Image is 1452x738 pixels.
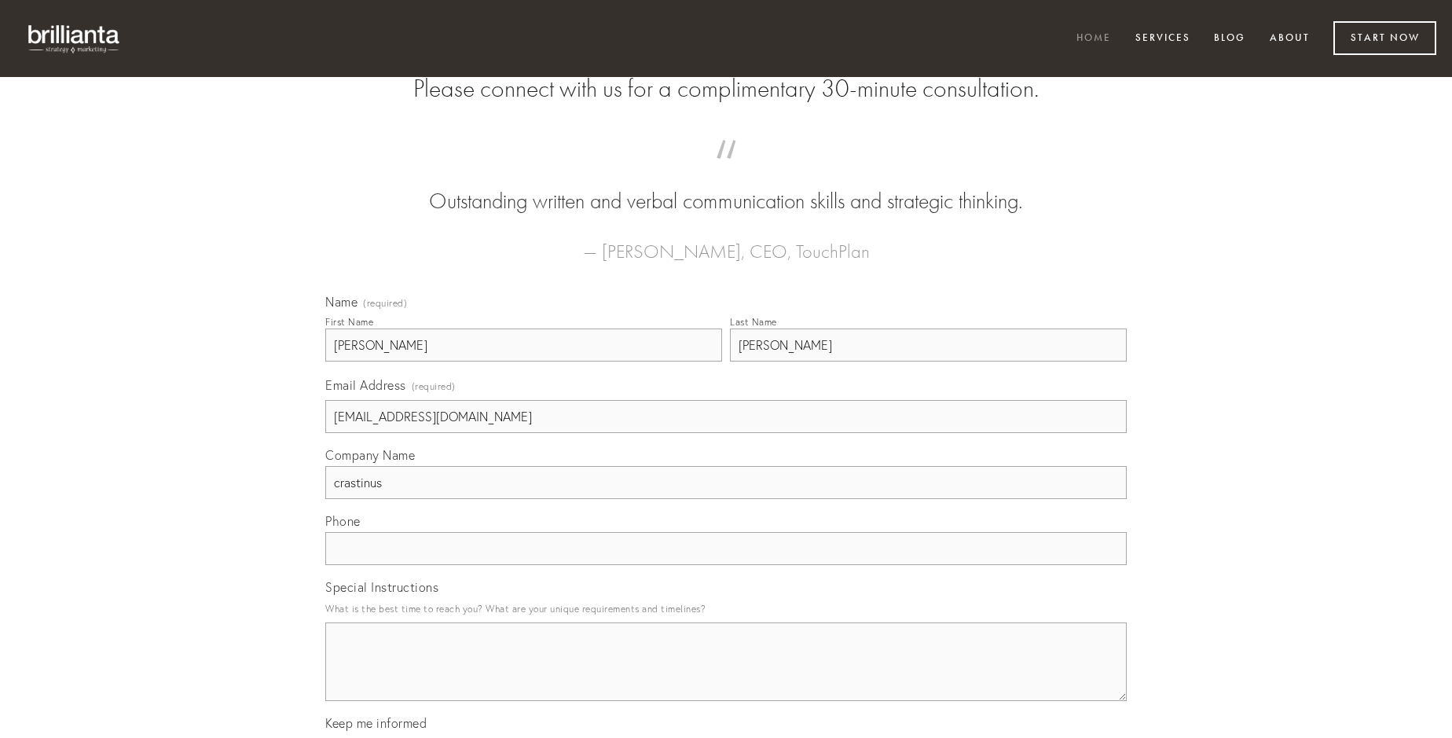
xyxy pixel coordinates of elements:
[325,316,373,328] div: First Name
[1125,26,1201,52] a: Services
[325,513,361,529] span: Phone
[325,579,438,595] span: Special Instructions
[1066,26,1121,52] a: Home
[1333,21,1436,55] a: Start Now
[325,715,427,731] span: Keep me informed
[350,217,1102,267] figcaption: — [PERSON_NAME], CEO, TouchPlan
[730,316,777,328] div: Last Name
[325,598,1127,619] p: What is the best time to reach you? What are your unique requirements and timelines?
[363,299,407,308] span: (required)
[16,16,134,61] img: brillianta - research, strategy, marketing
[350,156,1102,186] span: “
[325,447,415,463] span: Company Name
[1259,26,1320,52] a: About
[350,156,1102,217] blockquote: Outstanding written and verbal communication skills and strategic thinking.
[325,377,406,393] span: Email Address
[412,376,456,397] span: (required)
[325,74,1127,104] h2: Please connect with us for a complimentary 30-minute consultation.
[325,294,357,310] span: Name
[1204,26,1256,52] a: Blog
